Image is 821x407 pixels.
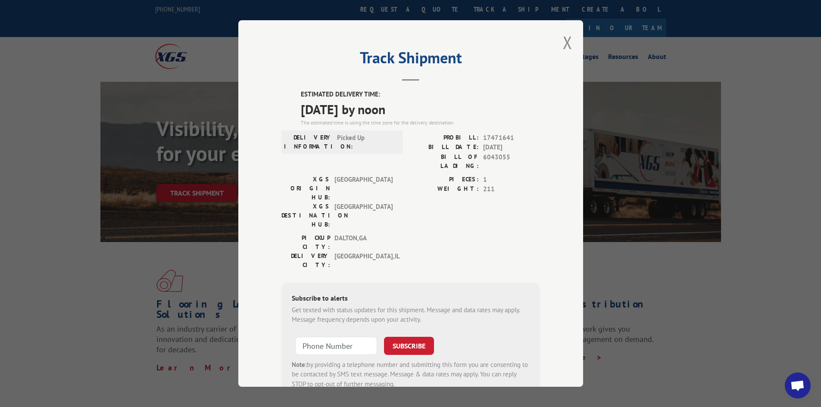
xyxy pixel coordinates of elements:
label: BILL OF LADING: [411,152,479,171]
label: XGS DESTINATION HUB: [281,202,330,229]
span: [GEOGRAPHIC_DATA] , IL [334,252,393,270]
label: ESTIMATED DELIVERY TIME: [301,90,540,99]
h2: Track Shipment [281,52,540,68]
label: PIECES: [411,175,479,185]
strong: Note: [292,360,307,369]
span: 211 [483,184,540,194]
label: WEIGHT: [411,184,479,194]
span: [DATE] [483,143,540,152]
span: [DATE] by noon [301,99,540,119]
div: Open chat [785,373,811,398]
span: 6043055 [483,152,540,171]
span: 1 [483,175,540,185]
input: Phone Number [295,337,377,355]
label: BILL DATE: [411,143,479,152]
button: Close modal [563,31,572,54]
label: PICKUP CITY: [281,233,330,252]
div: Get texted with status updates for this shipment. Message and data rates may apply. Message frequ... [292,305,530,325]
span: DALTON , GA [334,233,393,252]
button: SUBSCRIBE [384,337,434,355]
div: The estimated time is using the time zone for the delivery destination. [301,119,540,127]
label: DELIVERY CITY: [281,252,330,270]
span: [GEOGRAPHIC_DATA] [334,202,393,229]
span: Picked Up [337,133,395,151]
span: [GEOGRAPHIC_DATA] [334,175,393,202]
span: 17471641 [483,133,540,143]
label: PROBILL: [411,133,479,143]
div: by providing a telephone number and submitting this form you are consenting to be contacted by SM... [292,360,530,389]
label: XGS ORIGIN HUB: [281,175,330,202]
div: Subscribe to alerts [292,293,530,305]
label: DELIVERY INFORMATION: [284,133,333,151]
